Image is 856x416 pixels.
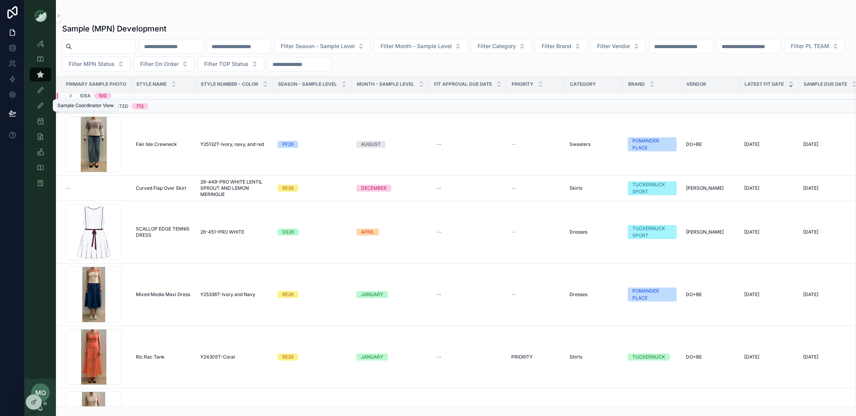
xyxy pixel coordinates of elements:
[361,229,374,236] div: APRIL
[136,354,191,360] a: Ric Rac Tank
[434,138,502,151] a: --
[434,81,492,87] span: Fit Approval Due Date
[361,291,383,298] div: JANUARY
[686,354,735,360] a: DO+BE
[744,354,794,360] a: [DATE]
[34,9,47,22] img: App logo
[200,229,268,235] a: 26-451-PRO WHITE
[511,354,533,360] span: PRIORITY
[357,81,414,87] span: MONTH - SAMPLE LEVEL
[356,291,424,298] a: JANUARY
[437,354,441,360] div: --
[282,229,294,236] div: SS26
[200,354,235,360] span: Y24305T-Coral
[356,185,424,192] a: DECEMBER
[570,291,587,298] span: Dresses
[200,141,268,147] a: Y25132T-Ivory, navy, and red
[511,141,516,147] span: --
[628,225,677,239] a: TUCKERNUCK SPORT
[803,291,818,298] span: [DATE]
[570,229,587,235] span: Dresses
[204,60,248,68] span: Filter TOP Status
[791,42,829,50] span: Filter PL TEAM
[434,288,502,301] a: --
[632,181,672,195] div: TUCKERNUCK SPORT
[136,354,165,360] span: Ric Rac Tank
[136,103,144,109] div: 712
[380,42,452,50] span: Filter Month - Sample Level
[686,185,735,191] a: [PERSON_NAME]
[201,81,258,87] span: Style Number - Color
[632,354,665,361] div: TUCKERNUCK
[628,354,677,361] a: TUCKERNUCK
[57,102,114,109] div: Sample Coordinator View
[512,81,533,87] span: PRIORITY
[686,141,702,147] span: DO+BE
[282,354,293,361] div: RE26
[66,185,70,191] span: --
[744,141,759,147] span: [DATE]
[511,185,516,191] span: --
[200,354,268,360] a: Y24305T-Coral
[511,291,516,298] span: --
[278,81,337,87] span: Season - Sample Level
[511,185,560,191] a: --
[136,141,177,147] span: Fair Isle Crewneck
[804,81,847,87] span: Sample Due Date
[200,291,268,298] a: Y25336T-Ivory and Navy
[511,229,516,235] span: --
[511,291,560,298] a: --
[434,182,502,194] a: --
[136,226,191,238] a: SCALLOP EDGE TENNIS DRESS
[570,185,618,191] a: Skirts
[686,291,702,298] span: DO+BE
[686,185,724,191] span: [PERSON_NAME]
[278,185,347,192] a: RE26
[803,141,818,147] span: [DATE]
[278,291,347,298] a: RE26
[282,185,293,192] div: RE26
[803,229,818,235] span: [DATE]
[278,354,347,361] a: RE26
[136,291,190,298] span: Mixed Media Maxi Dress
[744,291,759,298] span: [DATE]
[686,229,735,235] a: [PERSON_NAME]
[69,60,115,68] span: Filter MPN Status
[356,354,424,361] a: JANUARY
[200,179,268,198] a: 26-449-PRO WHITE LENTIL SPROUT AND LEMON MERINGUE
[542,42,571,50] span: Filter Brand
[535,39,587,54] button: Select Button
[200,229,244,235] span: 26-451-PRO WHITE
[744,291,794,298] a: [DATE]
[356,229,424,236] a: APRIL
[570,81,596,87] span: Category
[136,185,186,191] span: Curved Flap Over Skirt
[803,185,818,191] span: [DATE]
[434,351,502,363] a: --
[374,39,468,54] button: Select Button
[628,81,645,87] span: Brand
[477,42,516,50] span: Filter Category
[274,39,371,54] button: Select Button
[356,141,424,148] a: AUGUST
[686,291,735,298] a: DO+BE
[80,93,91,99] span: Idea
[745,81,784,87] span: Latest Fit Date
[281,42,355,50] span: Filter Season - Sample Level
[278,141,347,148] a: PF26
[198,57,264,71] button: Select Button
[511,141,560,147] a: --
[136,141,191,147] a: Fair Isle Crewneck
[632,225,672,239] div: TUCKERNUCK SPORT
[437,229,441,235] div: --
[361,354,383,361] div: JANUARY
[437,185,441,191] div: --
[99,93,107,99] div: 100
[278,229,347,236] a: SS26
[686,229,724,235] span: [PERSON_NAME]
[471,39,532,54] button: Select Button
[632,288,672,302] div: POMANDER PLACE
[570,291,618,298] a: Dresses
[282,291,293,298] div: RE26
